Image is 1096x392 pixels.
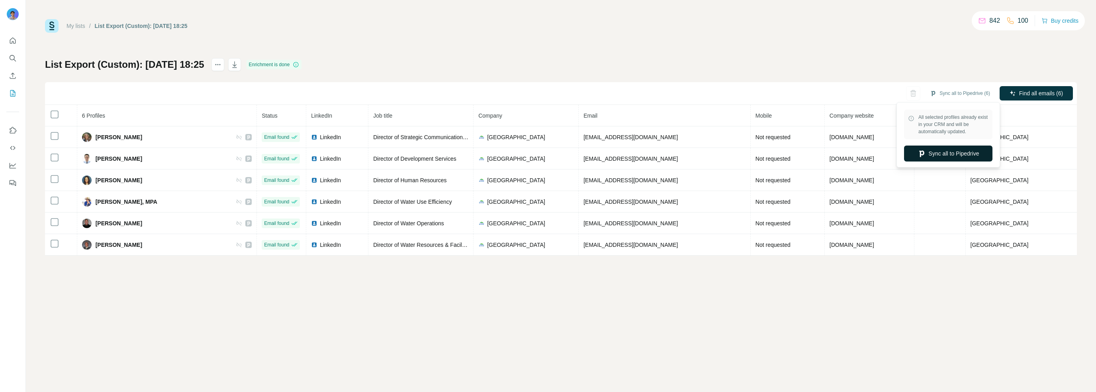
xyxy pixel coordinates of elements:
[971,199,1029,205] span: [GEOGRAPHIC_DATA]
[311,112,332,119] span: LinkedIn
[487,155,545,163] span: [GEOGRAPHIC_DATA]
[373,199,452,205] span: Director of Water Use Efficiency
[1018,16,1028,26] p: 100
[320,133,341,141] span: LinkedIn
[583,156,678,162] span: [EMAIL_ADDRESS][DOMAIN_NAME]
[918,114,988,135] span: All selected profiles already exist in your CRM and will be automatically updated.
[971,177,1029,183] span: [GEOGRAPHIC_DATA]
[6,141,19,155] button: Use Surfe API
[264,155,289,162] span: Email found
[755,242,791,248] span: Not requested
[373,220,444,227] span: Director of Water Operations
[971,242,1029,248] span: [GEOGRAPHIC_DATA]
[1000,86,1073,100] button: Find all emails (6)
[311,134,317,140] img: LinkedIn logo
[264,220,289,227] span: Email found
[82,132,92,142] img: Avatar
[755,134,791,140] span: Not requested
[478,242,485,248] img: company-logo
[96,133,142,141] span: [PERSON_NAME]
[989,16,1000,26] p: 842
[904,146,992,162] button: Sync all to Pipedrive
[583,177,678,183] span: [EMAIL_ADDRESS][DOMAIN_NAME]
[95,22,188,30] div: List Export (Custom): [DATE] 18:25
[830,199,874,205] span: [DOMAIN_NAME]
[82,240,92,250] img: Avatar
[82,154,92,163] img: Avatar
[264,198,289,205] span: Email found
[478,134,485,140] img: company-logo
[96,198,157,206] span: [PERSON_NAME], MPA
[82,219,92,228] img: Avatar
[830,156,874,162] span: [DOMAIN_NAME]
[478,156,485,162] img: company-logo
[487,176,545,184] span: [GEOGRAPHIC_DATA]
[755,177,791,183] span: Not requested
[583,134,678,140] span: [EMAIL_ADDRESS][DOMAIN_NAME]
[6,158,19,173] button: Dashboard
[373,134,510,140] span: Director of Strategic Communications and Public Affairs
[6,86,19,100] button: My lists
[924,87,996,99] button: Sync all to Pipedrive (6)
[487,241,545,249] span: [GEOGRAPHIC_DATA]
[478,220,485,227] img: company-logo
[211,58,224,71] button: actions
[583,112,597,119] span: Email
[830,220,874,227] span: [DOMAIN_NAME]
[320,155,341,163] span: LinkedIn
[487,219,545,227] span: [GEOGRAPHIC_DATA]
[6,8,19,21] img: Avatar
[6,33,19,48] button: Quick start
[264,241,289,248] span: Email found
[6,69,19,83] button: Enrich CSV
[830,134,874,140] span: [DOMAIN_NAME]
[320,241,341,249] span: LinkedIn
[487,198,545,206] span: [GEOGRAPHIC_DATA]
[755,156,791,162] span: Not requested
[373,177,446,183] span: Director of Human Resources
[82,197,92,207] img: Avatar
[487,133,545,141] span: [GEOGRAPHIC_DATA]
[264,177,289,184] span: Email found
[583,199,678,205] span: [EMAIL_ADDRESS][DOMAIN_NAME]
[67,23,85,29] a: My lists
[96,219,142,227] span: [PERSON_NAME]
[830,112,874,119] span: Company website
[320,219,341,227] span: LinkedIn
[96,155,142,163] span: [PERSON_NAME]
[45,19,59,33] img: Surfe Logo
[6,123,19,138] button: Use Surfe on LinkedIn
[1019,89,1063,97] span: Find all emails (6)
[478,177,485,183] img: company-logo
[373,112,392,119] span: Job title
[320,198,341,206] span: LinkedIn
[755,199,791,205] span: Not requested
[311,177,317,183] img: LinkedIn logo
[478,112,502,119] span: Company
[830,242,874,248] span: [DOMAIN_NAME]
[971,220,1029,227] span: [GEOGRAPHIC_DATA]
[373,156,456,162] span: Director of Development Services
[583,242,678,248] span: [EMAIL_ADDRESS][DOMAIN_NAME]
[82,112,105,119] span: 6 Profiles
[262,112,278,119] span: Status
[311,199,317,205] img: LinkedIn logo
[45,58,204,71] h1: List Export (Custom): [DATE] 18:25
[373,242,495,248] span: Director of Water Resources & Facilities Planning
[96,241,142,249] span: [PERSON_NAME]
[320,176,341,184] span: LinkedIn
[755,220,791,227] span: Not requested
[82,175,92,185] img: Avatar
[89,22,91,30] li: /
[247,60,302,69] div: Enrichment is done
[6,51,19,65] button: Search
[1041,15,1078,26] button: Buy credits
[311,220,317,227] img: LinkedIn logo
[311,156,317,162] img: LinkedIn logo
[478,199,485,205] img: company-logo
[830,177,874,183] span: [DOMAIN_NAME]
[96,176,142,184] span: [PERSON_NAME]
[6,176,19,190] button: Feedback
[583,220,678,227] span: [EMAIL_ADDRESS][DOMAIN_NAME]
[755,112,772,119] span: Mobile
